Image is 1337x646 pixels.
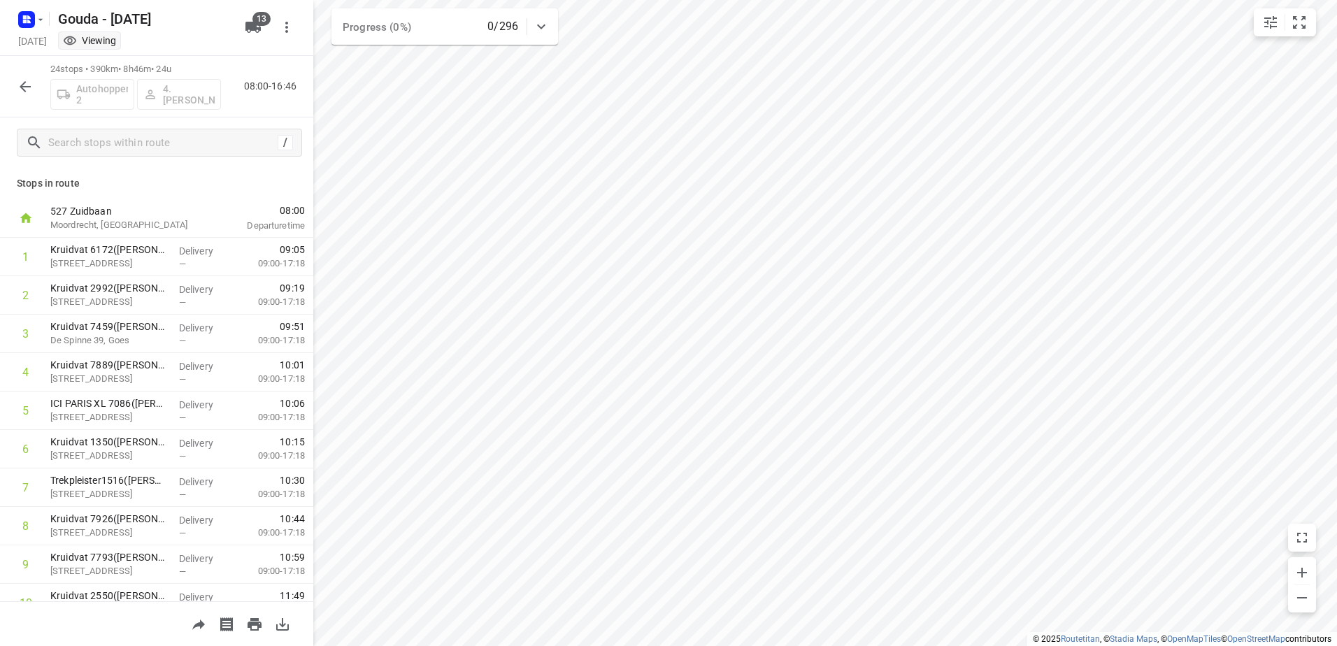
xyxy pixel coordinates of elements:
[22,289,29,302] div: 2
[280,435,305,449] span: 10:15
[280,243,305,257] span: 09:05
[179,566,186,577] span: —
[236,526,305,540] p: 09:00-17:18
[63,34,116,48] div: You are currently in view mode. To make any changes, go to edit project.
[22,404,29,417] div: 5
[241,617,269,630] span: Print route
[50,63,221,76] p: 24 stops • 390km • 8h46m • 24u
[179,321,231,335] p: Delivery
[50,257,168,271] p: Polderweg 3d, Nieuwerkerk
[236,295,305,309] p: 09:00-17:18
[236,333,305,347] p: 09:00-17:18
[50,218,196,232] p: Moordrecht, [GEOGRAPHIC_DATA]
[50,564,168,578] p: Stenevate 2a, Heinkenszand
[179,489,186,500] span: —
[50,526,168,540] p: [STREET_ADDRESS]
[22,250,29,264] div: 1
[50,204,196,218] p: 527 Zuidbaan
[1227,634,1285,644] a: OpenStreetMap
[280,589,305,603] span: 11:49
[22,558,29,571] div: 9
[50,410,168,424] p: Lange Kerkstraat 34, Goes
[50,449,168,463] p: Ganzepoortstraat 10, Goes
[280,512,305,526] span: 10:44
[280,281,305,295] span: 09:19
[280,396,305,410] span: 10:06
[179,374,186,385] span: —
[179,552,231,566] p: Delivery
[50,589,168,603] p: Kruidvat 2550(A.S. Watson - Actie Kruidvat)
[185,617,213,630] span: Share route
[22,443,29,456] div: 6
[1285,8,1313,36] button: Fit zoom
[48,132,278,154] input: Search stops within route
[269,617,296,630] span: Download route
[331,8,558,45] div: Progress (0%)0/296
[50,487,168,501] p: [STREET_ADDRESS]
[179,436,231,450] p: Delivery
[50,435,168,449] p: Kruidvat 1350(A.S. Watson - Actie Kruidvat)
[22,327,29,340] div: 3
[236,372,305,386] p: 09:00-17:18
[50,396,168,410] p: ICI PARIS XL 7086(A.S. Watson - Actie ICI Paris)
[22,481,29,494] div: 7
[1033,634,1331,644] li: © 2025 , © , © © contributors
[179,398,231,412] p: Delivery
[22,519,29,533] div: 8
[179,244,231,258] p: Delivery
[179,359,231,373] p: Delivery
[244,79,302,94] p: 08:00-16:46
[1257,8,1285,36] button: Map settings
[280,358,305,372] span: 10:01
[1110,634,1157,644] a: Stadia Maps
[50,295,168,309] p: [STREET_ADDRESS]
[236,257,305,271] p: 09:00-17:18
[179,336,186,346] span: —
[213,219,305,233] p: Departure time
[50,512,168,526] p: Kruidvat 7926(A.S. Watson - Actie Kruidvat)
[280,550,305,564] span: 10:59
[50,550,168,564] p: Kruidvat 7793(A.S. Watson - Actie Kruidvat)
[20,596,32,610] div: 10
[252,12,271,26] span: 13
[179,528,186,538] span: —
[179,513,231,527] p: Delivery
[487,18,518,35] p: 0/296
[1254,8,1316,36] div: small contained button group
[1167,634,1221,644] a: OpenMapTiles
[179,259,186,269] span: —
[50,281,168,295] p: Kruidvat 2992(A.S. Watson - Actie Kruidvat)
[50,320,168,333] p: Kruidvat 7459(A.S. Watson - Actie Kruidvat)
[50,358,168,372] p: Kruidvat 7889(A.S. Watson - Actie Kruidvat)
[236,564,305,578] p: 09:00-17:18
[1061,634,1100,644] a: Routetitan
[50,243,168,257] p: Kruidvat 6172(A.S. Watson - Actie Kruidvat)
[179,282,231,296] p: Delivery
[50,372,168,386] p: Sint Adriaanstraat 4, Goes
[213,203,305,217] span: 08:00
[17,176,296,191] p: Stops in route
[179,451,186,461] span: —
[239,13,267,41] button: 13
[179,590,231,604] p: Delivery
[280,320,305,333] span: 09:51
[278,135,293,150] div: /
[280,473,305,487] span: 10:30
[343,21,411,34] span: Progress (0%)
[213,617,241,630] span: Print shipping labels
[236,487,305,501] p: 09:00-17:18
[236,449,305,463] p: 09:00-17:18
[236,410,305,424] p: 09:00-17:18
[179,475,231,489] p: Delivery
[50,473,168,487] p: Trekpleister1516(A.S. Watson - Actie Trekpleister)
[179,297,186,308] span: —
[273,13,301,41] button: More
[22,366,29,379] div: 4
[179,412,186,423] span: —
[50,333,168,347] p: De Spinne 39, Goes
